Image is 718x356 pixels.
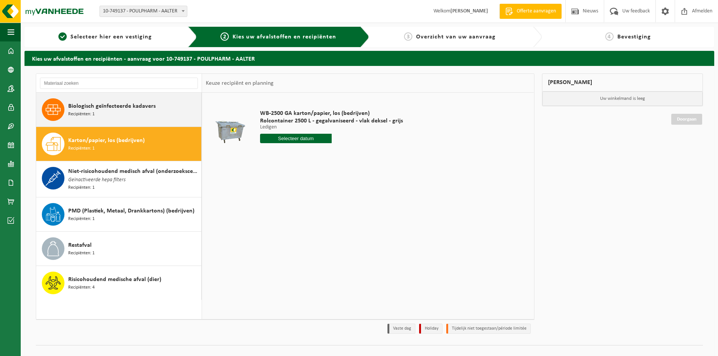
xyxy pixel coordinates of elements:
span: 10-749137 - POULPHARM - AALTER [100,6,187,17]
span: Recipiënten: 1 [68,184,95,191]
span: 1 [58,32,67,41]
span: Kies uw afvalstoffen en recipiënten [233,34,336,40]
li: Vaste dag [387,324,415,334]
button: Karton/papier, los (bedrijven) Recipiënten: 1 [36,127,202,161]
span: Risicohoudend medische afval (dier) [68,275,161,284]
li: Tijdelijk niet toegestaan/période limitée [446,324,531,334]
span: WB-2500 GA karton/papier, los (bedrijven) [260,110,403,117]
a: Offerte aanvragen [499,4,562,19]
input: Selecteer datum [260,134,332,143]
span: Overzicht van uw aanvraag [416,34,496,40]
input: Materiaal zoeken [40,78,198,89]
span: Bevestiging [617,34,651,40]
span: Niet-risicohoudend medisch afval (onderzoekscentra) [68,167,199,176]
div: Keuze recipiënt en planning [202,74,277,93]
a: Doorgaan [671,114,702,125]
a: 1Selecteer hier een vestiging [28,32,182,41]
div: [PERSON_NAME] [542,73,703,92]
span: PMD (Plastiek, Metaal, Drankkartons) (bedrijven) [68,206,194,215]
button: PMD (Plastiek, Metaal, Drankkartons) (bedrijven) Recipiënten: 1 [36,197,202,232]
span: Recipiënten: 1 [68,215,95,223]
span: 4 [605,32,614,41]
span: 2 [220,32,229,41]
span: Rolcontainer 2500 L - gegalvaniseerd - vlak deksel - grijs [260,117,403,125]
span: Recipiënten: 1 [68,250,95,257]
button: Restafval Recipiënten: 1 [36,232,202,266]
span: 10-749137 - POULPHARM - AALTER [100,6,187,17]
h2: Kies uw afvalstoffen en recipiënten - aanvraag voor 10-749137 - POULPHARM - AALTER [24,51,714,66]
span: Recipiënten: 4 [68,284,95,291]
strong: [PERSON_NAME] [450,8,488,14]
button: Biologisch geïnfecteerde kadavers Recipiënten: 1 [36,93,202,127]
button: Niet-risicohoudend medisch afval (onderzoekscentra) Geïnactiveerde hepa filters Recipiënten: 1 [36,161,202,197]
span: Offerte aanvragen [515,8,558,15]
button: Risicohoudend medische afval (dier) Recipiënten: 4 [36,266,202,300]
p: Uw winkelmand is leeg [542,92,703,106]
li: Holiday [419,324,442,334]
span: Recipiënten: 1 [68,111,95,118]
span: Recipiënten: 1 [68,145,95,152]
span: Restafval [68,241,92,250]
span: Biologisch geïnfecteerde kadavers [68,102,156,111]
p: Ledigen [260,125,403,130]
span: Karton/papier, los (bedrijven) [68,136,145,145]
span: Geïnactiveerde hepa filters [68,176,126,184]
span: 3 [404,32,412,41]
span: Selecteer hier een vestiging [70,34,152,40]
